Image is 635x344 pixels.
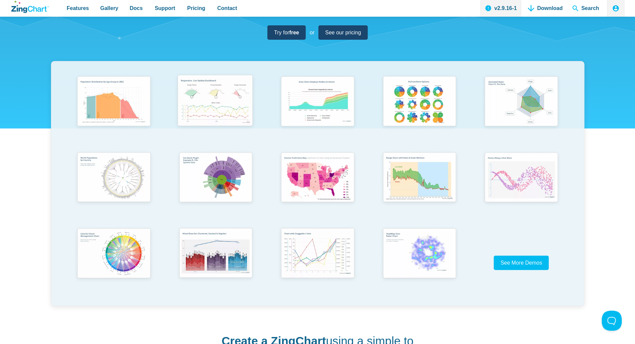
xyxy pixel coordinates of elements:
[494,256,549,270] a: See More Demos
[310,28,314,37] span: or
[165,149,267,225] a: Sun Burst Plugin Example ft. File System Data
[73,149,154,208] img: World Population by Country
[368,149,470,225] a: Range Chart with Rultes & Scale Markers
[130,4,143,13] span: Docs
[267,149,369,225] a: Election Predictions Map
[175,225,256,283] img: Mixed Data Set (Clustered, Stacked, and Regular)
[325,28,361,37] span: See our pricing
[470,149,572,225] a: Points Along a Sine Wave
[67,4,89,13] span: Features
[11,1,49,13] a: ZingChart Logo. Click to return to the homepage
[379,73,460,131] img: Pie Transform Options
[73,73,154,131] img: Population Distribution by Age Group in 2052
[368,225,470,301] a: Heatmap Over Radar Chart
[480,149,562,207] img: Points Along a Sine Wave
[500,260,542,266] span: See More Demos
[165,73,267,149] a: Responsive Live Update Dashboard
[100,4,118,13] span: Gallery
[267,25,306,40] a: Try forfree
[318,25,368,40] a: See our pricing
[379,225,460,283] img: Heatmap Over Radar Chart
[470,73,572,149] a: Animated Radar Chart ft. Pet Data
[277,73,358,131] img: Area Chart (Displays Nodes on Hover)
[63,225,165,301] a: Colorful Chord Management Chart
[63,73,165,149] a: Population Distribution by Age Group in 2052
[217,4,237,13] span: Contact
[187,4,205,13] span: Pricing
[368,73,470,149] a: Pie Transform Options
[155,4,175,13] span: Support
[379,149,460,208] img: Range Chart with Rultes & Scale Markers
[274,28,299,37] span: Try for
[175,149,256,207] img: Sun Burst Plugin Example ft. File System Data
[289,30,299,35] strong: free
[267,73,369,149] a: Area Chart (Displays Nodes on Hover)
[267,225,369,301] a: Chart with Draggable Y-Axis
[480,73,562,131] img: Animated Radar Chart ft. Pet Data
[277,149,358,207] img: Election Predictions Map
[165,225,267,301] a: Mixed Data Set (Clustered, Stacked, and Regular)
[173,72,257,132] img: Responsive Live Update Dashboard
[73,225,154,283] img: Colorful Chord Management Chart
[277,225,358,283] img: Chart with Draggable Y-Axis
[63,149,165,225] a: World Population by Country
[602,311,622,331] iframe: Toggle Customer Support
